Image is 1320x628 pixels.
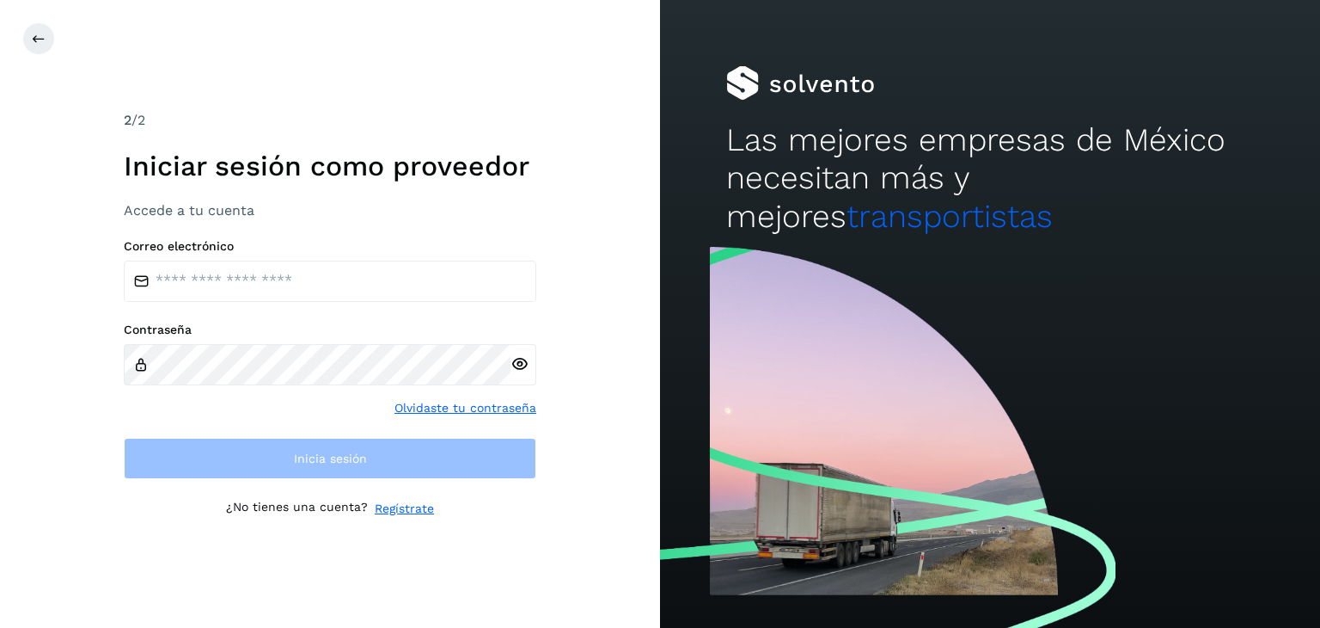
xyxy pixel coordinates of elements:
[294,453,367,465] span: Inicia sesión
[124,112,131,128] span: 2
[124,438,536,479] button: Inicia sesión
[124,150,536,182] h1: Iniciar sesión como proveedor
[226,500,368,518] p: ¿No tienes una cuenta?
[394,399,536,417] a: Olvidaste tu contraseña
[375,500,434,518] a: Regístrate
[124,202,536,219] h3: Accede a tu cuenta
[124,110,536,131] div: /2
[124,323,536,337] label: Contraseña
[124,239,536,254] label: Correo electrónico
[846,198,1053,235] span: transportistas
[726,121,1254,236] h2: Las mejores empresas de México necesitan más y mejores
